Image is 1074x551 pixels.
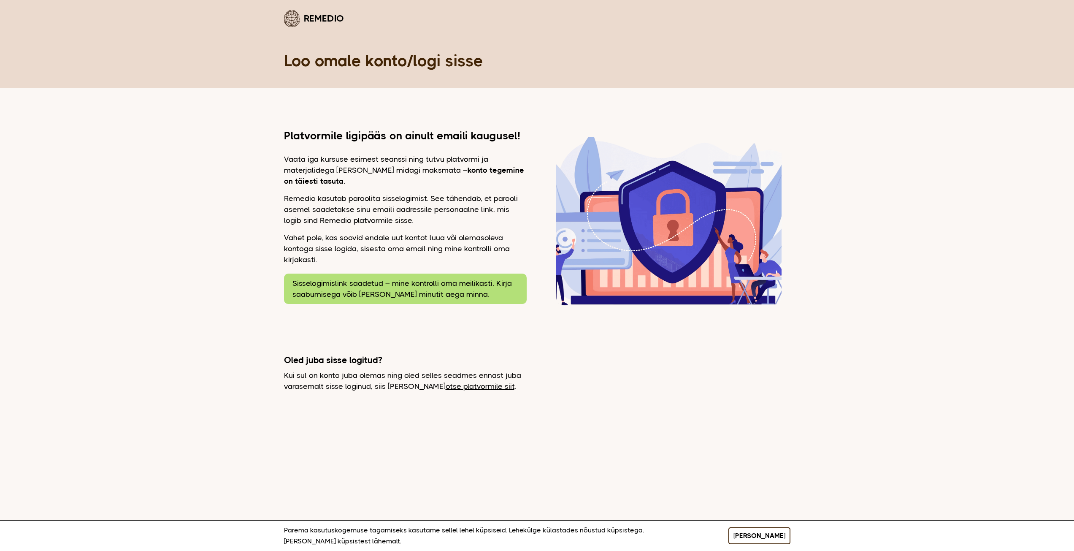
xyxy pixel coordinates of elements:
[284,525,707,547] p: Parema kasutuskogemuse tagamiseks kasutame sellel lehel küpsiseid. Lehekülge külastades nõustud k...
[284,10,300,27] img: Remedio logo
[292,278,518,300] p: Sisselogimislink saadetud – mine kontrolli oma meilikasti. Kirja saabumisega võib [PERSON_NAME] m...
[284,193,527,226] p: Remedio kasutab paroolita sisselogimist. See tähendab, et parooli asemel saadetakse sinu emaili a...
[284,370,537,392] p: Kui sul on konto juba olemas ning oled selles seadmes ennast juba varasemalt sisse loginud, siis ...
[284,130,527,141] h2: Platvormile ligipääs on ainult emaili kaugusel!
[284,154,527,187] p: Vaata iga kursuse esimest seanssi ning tutvu platvormi ja materjalidega [PERSON_NAME] midagi maks...
[446,382,514,391] a: otse platvormile siit
[284,232,527,265] p: Vahet pole, kas soovid endale uut kontot luua või olemasoleva kontoga sisse logida, sisesta oma e...
[284,8,344,28] a: Remedio
[284,536,401,547] a: [PERSON_NAME] küpsistest lähemalt.
[728,527,790,544] button: [PERSON_NAME]
[284,51,790,71] h1: Loo omale konto/logi sisse
[284,355,537,366] h2: Oled juba sisse logitud?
